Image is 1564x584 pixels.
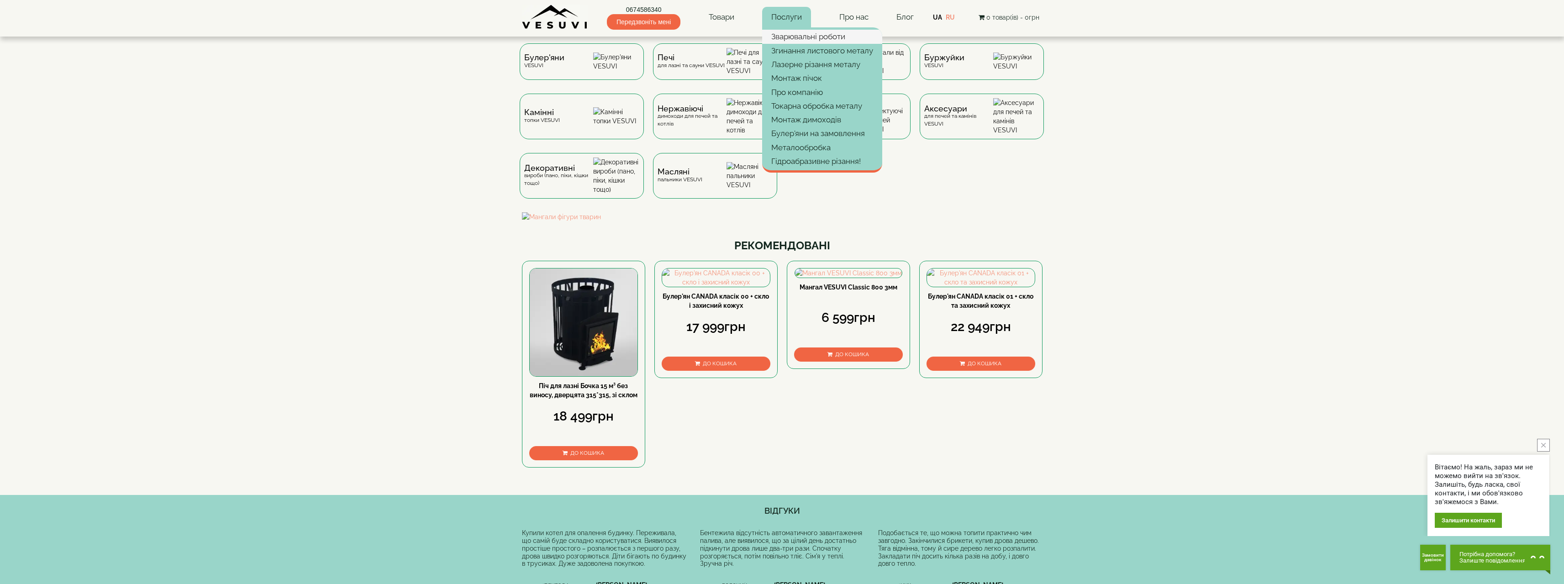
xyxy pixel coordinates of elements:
[986,14,1039,21] span: 0 товар(ів) - 0грн
[924,54,964,69] div: VESUVI
[896,12,914,21] a: Блог
[762,58,882,71] a: Лазерне різання металу
[524,109,560,116] span: Камінні
[662,268,770,287] img: Булер'ян CANADA класік 00 + скло і захисний кожух
[762,85,882,99] a: Про компанію
[700,529,864,568] div: Бентежила відсутність автоматичного завантаження палива, але виявилося, що за цілий день достатнь...
[924,54,964,61] span: Буржуйки
[522,212,1043,221] img: Мангали фігури тварин
[703,360,737,367] span: До кошика
[515,43,648,94] a: Булер'яниVESUVI Булер'яни VESUVI
[1435,463,1542,506] div: Вітаємо! На жаль, зараз ми не можемо вийти на зв'язок. Залишіть, будь ласка, свої контакти, і ми ...
[524,164,593,187] div: вироби (пано, піки, кішки тощо)
[593,53,639,71] img: Булер'яни VESUVI
[915,94,1048,153] a: Аксесуаридля печей та камінів VESUVI Аксесуари для печей та камінів VESUVI
[835,351,869,358] span: До кошика
[860,48,906,75] img: Мангали від заводу VESUVI
[522,506,1043,516] h4: ВІДГУКИ
[830,7,878,28] a: Про нас
[658,54,725,69] div: для лазні та сауни VESUVI
[762,71,882,85] a: Монтаж пічок
[800,284,897,291] a: Мангал VESUVI Classic 800 3мм
[524,54,564,69] div: VESUVI
[727,48,773,75] img: Печі для лазні та сауни VESUVI
[658,168,702,175] span: Масляні
[927,318,1035,336] div: 22 949грн
[1537,439,1550,452] button: close button
[524,164,593,172] span: Декоративні
[570,450,604,456] span: До кошика
[762,126,882,140] a: Булер'яни на замовлення
[762,113,882,126] a: Монтаж димоходів
[1422,553,1444,562] span: Замовити дзвінок
[795,268,902,278] img: Мангал VESUVI Classic 800 3мм
[762,141,882,154] a: Металообробка
[860,99,906,134] img: Комплектуючі для печей VESUVI
[529,446,638,460] button: До кошика
[946,14,955,21] a: RU
[522,5,588,30] img: Завод VESUVI
[607,14,680,30] span: Передзвоніть мені
[762,30,882,43] a: Зварювальні роботи
[924,105,993,128] div: для печей та камінів VESUVI
[662,357,770,371] button: До кошика
[878,529,1043,568] div: Подобається те, що можна топити практично чим завгодно. Закінчилися брикети, купив дрова дешево. ...
[993,98,1039,135] img: Аксесуари для печей та камінів VESUVI
[648,43,782,94] a: Печідля лазні та сауни VESUVI Печі для лазні та сауни VESUVI
[529,407,638,426] div: 18 499грн
[515,94,648,153] a: Каміннітопки VESUVI Камінні топки VESUVI
[1420,545,1446,570] button: Get Call button
[658,105,727,128] div: димоходи для печей та котлів
[915,43,1048,94] a: БуржуйкиVESUVI Буржуйки VESUVI
[976,12,1042,22] button: 0 товар(ів) - 0грн
[933,14,942,21] a: UA
[762,7,811,28] a: Послуги
[522,529,686,568] div: Купили котел для опалення будинку. Переживала, що самій буде складно користуватися. Виявилося про...
[727,98,773,135] img: Нержавіючі димоходи для печей та котлів
[658,54,725,61] span: Печі
[1459,551,1526,558] span: Потрібна допомога?
[658,105,727,112] span: Нержавіючі
[968,360,1001,367] span: До кошика
[663,293,769,309] a: Булер'ян CANADA класік 00 + скло і захисний кожух
[530,382,637,399] a: Піч для лазні Бочка 15 м³ без виносу, дверцята 315*315, зі склом
[593,158,639,194] img: Декоративні вироби (пано, піки, кішки тощо)
[515,153,648,212] a: Декоративнівироби (пано, піки, кішки тощо) Декоративні вироби (пано, піки, кішки тощо)
[762,99,882,113] a: Токарна обробка металу
[924,105,993,112] span: Аксесуари
[927,268,1035,287] img: Булер'ян CANADA класік 01 + скло та захисний кожух
[727,162,773,189] img: Масляні пальники VESUVI
[1459,558,1526,564] span: Залиште повідомлення
[658,168,702,183] div: пальники VESUVI
[648,94,782,153] a: Нержавіючідимоходи для печей та котлів Нержавіючі димоходи для печей та котлів
[593,107,639,126] img: Камінні топки VESUVI
[607,5,680,14] a: 0674586340
[1450,545,1550,570] button: Chat button
[993,53,1039,71] img: Буржуйки VESUVI
[530,268,637,376] img: Піч для лазні Бочка 15 м³ без виносу, дверцята 315*315, зі склом
[524,54,564,61] span: Булер'яни
[928,293,1033,309] a: Булер'ян CANADA класік 01 + скло та захисний кожух
[648,153,782,212] a: Масляніпальники VESUVI Масляні пальники VESUVI
[662,318,770,336] div: 17 999грн
[1435,513,1502,528] div: Залишити контакти
[762,44,882,58] a: Згинання листового металу
[794,309,903,327] div: 6 599грн
[927,357,1035,371] button: До кошика
[700,7,743,28] a: Товари
[762,154,882,168] a: Гідроабразивне різання!
[524,109,560,124] div: топки VESUVI
[794,347,903,362] button: До кошика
